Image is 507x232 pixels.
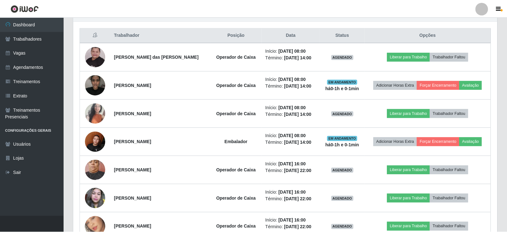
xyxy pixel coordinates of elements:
strong: [PERSON_NAME] [114,111,152,116]
strong: [PERSON_NAME] [114,224,152,229]
time: [DATE] 22:00 [285,225,312,230]
strong: Operador de Caixa [217,55,257,60]
img: 1725884204403.jpeg [85,156,106,183]
li: Início: [266,133,317,139]
strong: Operador de Caixa [217,83,257,88]
li: Início: [266,76,317,83]
button: Forçar Encerramento [418,137,461,146]
img: 1726506683967.jpeg [85,128,106,155]
strong: [PERSON_NAME] das [PERSON_NAME] [114,55,199,60]
span: AGENDADO [332,111,354,116]
time: [DATE] 08:00 [279,77,306,82]
strong: há 0-1 h e 0-1 min [326,86,360,91]
strong: Embalador [225,139,248,144]
time: [DATE] 16:00 [279,190,306,195]
strong: Operador de Caixa [217,111,257,116]
strong: Operador de Caixa [217,196,257,201]
li: Início: [266,189,317,196]
span: EM ANDAMENTO [328,80,358,85]
th: Data [262,28,321,43]
span: AGENDADO [332,196,354,201]
span: AGENDADO [332,168,354,173]
button: Forçar Encerramento [418,81,461,90]
li: Término: [266,196,317,202]
time: [DATE] 08:00 [279,133,306,138]
strong: há 0-1 h e 0-1 min [326,143,360,148]
button: Avaliação [461,137,483,146]
span: AGENDADO [332,55,354,60]
button: Trabalhador Faltou [431,194,469,203]
button: Trabalhador Faltou [431,166,469,175]
img: 1725629352832.jpeg [85,35,106,80]
button: Liberar para Trabalho [388,109,431,118]
img: 1634907805222.jpeg [85,185,106,212]
time: [DATE] 08:00 [279,49,306,54]
button: Adicionar Horas Extra [374,137,418,146]
li: Término: [266,168,317,174]
strong: [PERSON_NAME] [114,196,152,201]
time: [DATE] 14:00 [285,112,312,117]
li: Término: [266,83,317,89]
time: [DATE] 16:00 [279,162,306,167]
img: 1740074224006.jpeg [85,72,106,99]
strong: [PERSON_NAME] [114,139,152,144]
button: Avaliação [461,81,483,90]
button: Trabalhador Faltou [431,109,469,118]
span: EM ANDAMENTO [328,136,358,141]
time: [DATE] 22:00 [285,196,312,202]
time: [DATE] 14:00 [285,83,312,89]
th: Trabalhador [111,28,211,43]
time: [DATE] 14:00 [285,55,312,60]
li: Término: [266,224,317,231]
li: Início: [266,217,317,224]
th: Status [321,28,366,43]
button: Liberar para Trabalho [388,53,431,62]
button: Adicionar Horas Extra [374,81,418,90]
li: Início: [266,104,317,111]
th: Posição [211,28,262,43]
strong: Operador de Caixa [217,168,257,173]
button: Trabalhador Faltou [431,222,469,231]
strong: [PERSON_NAME] [114,168,152,173]
time: [DATE] 22:00 [285,168,312,173]
li: Início: [266,48,317,55]
button: Trabalhador Faltou [431,53,469,62]
img: 1736347435589.jpeg [85,100,106,127]
time: [DATE] 14:00 [285,140,312,145]
button: Liberar para Trabalho [388,166,431,175]
li: Término: [266,111,317,118]
li: Início: [266,161,317,168]
time: [DATE] 16:00 [279,218,306,223]
li: Término: [266,55,317,61]
img: CoreUI Logo [10,5,39,13]
time: [DATE] 08:00 [279,105,306,110]
strong: [PERSON_NAME] [114,83,152,88]
strong: Operador de Caixa [217,224,257,229]
button: Liberar para Trabalho [388,222,431,231]
button: Liberar para Trabalho [388,194,431,203]
th: Opções [366,28,492,43]
li: Término: [266,139,317,146]
span: AGENDADO [332,224,354,229]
